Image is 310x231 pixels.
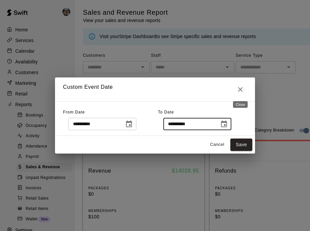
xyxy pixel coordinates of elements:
[230,139,252,151] button: Save
[234,83,247,96] button: Close
[233,101,248,108] div: Close
[217,118,231,131] button: Choose date, selected date is Sep 9, 2025
[122,118,136,131] button: Choose date, selected date is Aug 9, 2025
[55,77,255,101] h2: Custom Event Date
[158,110,174,114] span: To Date
[206,140,228,150] button: Cancel
[63,110,85,114] span: From Date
